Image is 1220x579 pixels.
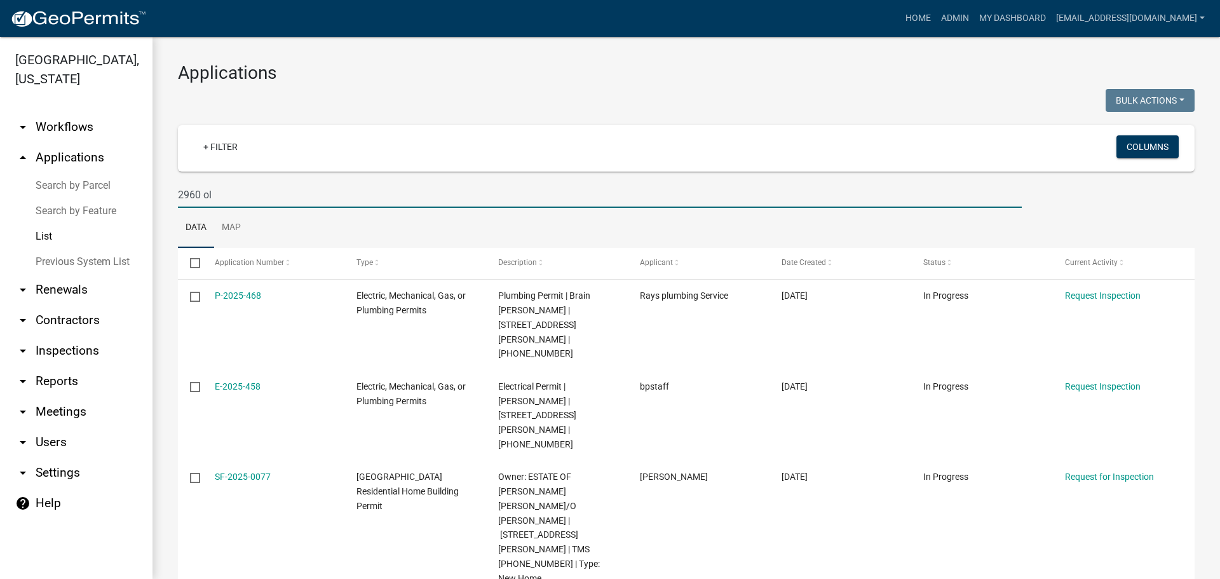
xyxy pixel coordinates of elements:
[178,248,202,278] datatable-header-cell: Select
[782,258,826,267] span: Date Created
[214,208,248,249] a: Map
[15,496,30,511] i: help
[1065,258,1118,267] span: Current Activity
[974,6,1051,31] a: My Dashboard
[15,374,30,389] i: arrow_drop_down
[344,248,485,278] datatable-header-cell: Type
[1065,472,1154,482] a: Request for Inspection
[498,290,590,358] span: Plumbing Permit | Brain Swartzentruber | 2960 OLD HODGES RD | 073-00-00-077
[193,135,248,158] a: + Filter
[1051,6,1210,31] a: [EMAIL_ADDRESS][DOMAIN_NAME]
[178,62,1195,84] h3: Applications
[923,258,945,267] span: Status
[15,119,30,135] i: arrow_drop_down
[911,248,1053,278] datatable-header-cell: Status
[215,258,284,267] span: Application Number
[1116,135,1179,158] button: Columns
[486,248,628,278] datatable-header-cell: Description
[15,404,30,419] i: arrow_drop_down
[936,6,974,31] a: Admin
[356,258,373,267] span: Type
[15,343,30,358] i: arrow_drop_down
[178,208,214,249] a: Data
[923,381,968,392] span: In Progress
[900,6,936,31] a: Home
[215,290,261,301] a: P-2025-468
[640,472,708,482] span: Mark Rice
[782,290,808,301] span: 09/25/2025
[640,381,669,392] span: bpstaff
[782,472,808,482] span: 06/24/2025
[178,182,1022,208] input: Search for applications
[923,472,968,482] span: In Progress
[356,290,466,315] span: Electric, Mechanical, Gas, or Plumbing Permits
[215,381,261,392] a: E-2025-458
[15,435,30,450] i: arrow_drop_down
[215,472,271,482] a: SF-2025-0077
[498,258,537,267] span: Description
[640,290,728,301] span: Rays plumbing Service
[782,381,808,392] span: 09/22/2025
[202,248,344,278] datatable-header-cell: Application Number
[769,248,911,278] datatable-header-cell: Date Created
[15,150,30,165] i: arrow_drop_up
[356,381,466,406] span: Electric, Mechanical, Gas, or Plumbing Permits
[15,313,30,328] i: arrow_drop_down
[15,282,30,297] i: arrow_drop_down
[1106,89,1195,112] button: Bulk Actions
[923,290,968,301] span: In Progress
[15,465,30,480] i: arrow_drop_down
[1053,248,1195,278] datatable-header-cell: Current Activity
[1065,290,1141,301] a: Request Inspection
[498,381,576,449] span: Electrical Permit | John Steely | 2960 Old Hodges Road | 073-00-00-097
[640,258,673,267] span: Applicant
[628,248,769,278] datatable-header-cell: Applicant
[356,472,459,511] span: Abbeville County Residential Home Building Permit
[1065,381,1141,392] a: Request Inspection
